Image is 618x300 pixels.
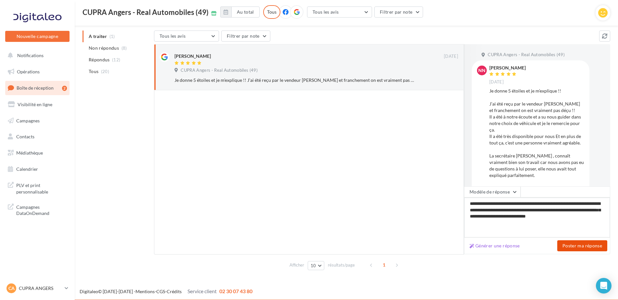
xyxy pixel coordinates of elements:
span: PLV et print personnalisable [16,181,67,195]
a: Boîte de réception2 [4,81,71,95]
span: 10 [311,263,316,268]
span: Notifications [17,53,44,58]
a: Contacts [4,130,71,144]
span: CUPRA Angers - Real Automobiles (49) [488,52,565,58]
a: Opérations [4,65,71,79]
span: CA [8,285,15,292]
button: Filtrer par note [374,6,423,18]
button: Au total [220,6,260,18]
a: Crédits [167,289,182,294]
button: Filtrer par note [221,31,270,42]
span: CUPRA Angers - Real Automobiles (49) [181,68,258,73]
span: résultats/page [328,262,355,268]
div: Je donne 5 étoiles et je m’explique !! J’ai été reçu par le vendeur [PERSON_NAME] et franchement ... [489,88,584,211]
span: Médiathèque [16,150,43,156]
div: Je donne 5 étoiles et je m’explique !! J’ai été reçu par le vendeur [PERSON_NAME] et franchement ... [174,77,416,83]
a: Visibilité en ligne [4,98,71,111]
span: (20) [101,69,109,74]
span: Calendrier [16,166,38,172]
a: CA CUPRA ANGERS [5,282,70,294]
span: Tous les avis [160,33,186,39]
span: Répondus [89,56,110,63]
span: Opérations [17,69,40,74]
span: Tous les avis [313,9,339,15]
span: Contacts [16,134,34,139]
span: Boîte de réception [17,85,54,91]
a: CGS [156,289,165,294]
a: Digitaleo [80,289,98,294]
div: Tous [263,5,280,19]
a: Mentions [135,289,155,294]
a: Médiathèque [4,146,71,160]
span: Campagnes [16,118,40,123]
span: Service client [187,288,217,294]
button: Notifications [4,49,68,62]
span: Non répondus [89,45,119,51]
span: Afficher [290,262,304,268]
span: 1 [379,260,389,270]
a: Campagnes [4,114,71,128]
button: Poster ma réponse [557,240,607,251]
button: Au total [231,6,260,18]
p: CUPRA ANGERS [19,285,62,292]
span: (8) [122,45,127,51]
span: © [DATE]-[DATE] - - - [80,289,252,294]
button: Générer une réponse [467,242,522,250]
span: [DATE] [444,54,458,59]
span: CUPRA Angers - Real Automobiles (49) [83,9,209,16]
div: 2 [62,86,67,91]
button: 10 [308,261,324,270]
span: Tous [89,68,98,75]
span: [DATE] [489,79,504,85]
button: Tous les avis [154,31,219,42]
button: Modèle de réponse [464,186,521,197]
a: Calendrier [4,162,71,176]
span: Visibilité en ligne [18,102,52,107]
div: Open Intercom Messenger [596,278,612,294]
span: 02 30 07 43 80 [219,288,252,294]
button: Nouvelle campagne [5,31,70,42]
span: NN [478,67,485,74]
button: Tous les avis [307,6,372,18]
span: (12) [112,57,120,62]
span: Campagnes DataOnDemand [16,203,67,217]
a: PLV et print personnalisable [4,178,71,197]
div: [PERSON_NAME] [174,53,211,59]
a: Campagnes DataOnDemand [4,200,71,219]
div: [PERSON_NAME] [489,66,526,70]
